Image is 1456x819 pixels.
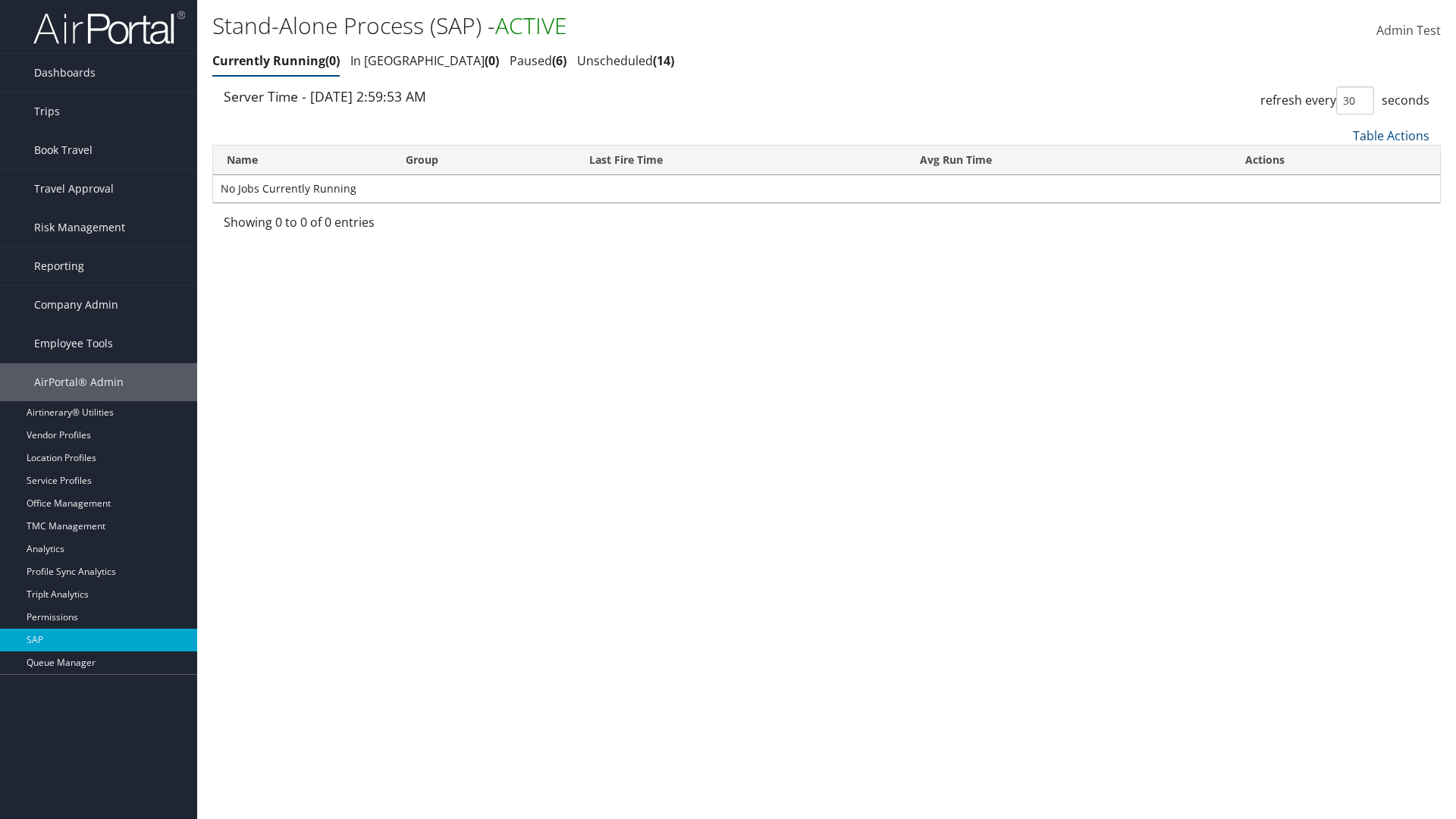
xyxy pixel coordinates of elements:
[34,247,84,285] span: Reporting
[1376,8,1441,55] a: Admin Test
[350,52,499,69] a: In [GEOGRAPHIC_DATA]0
[325,52,340,69] span: 0
[653,52,674,69] span: 14
[34,286,118,324] span: Company Admin
[576,146,906,175] th: Last Fire Time: activate to sort column ascending
[1353,127,1429,144] a: Table Actions
[213,175,1440,202] td: No Jobs Currently Running
[224,213,508,239] div: Showing 0 to 0 of 0 entries
[212,10,1031,42] h1: Stand-Alone Process (SAP) -
[495,10,567,41] span: ACTIVE
[485,52,499,69] span: 0
[1260,92,1336,108] span: refresh every
[1382,92,1429,108] span: seconds
[34,363,124,401] span: AirPortal® Admin
[34,170,114,208] span: Travel Approval
[34,209,125,246] span: Risk Management
[224,86,815,106] div: Server Time - [DATE] 2:59:53 AM
[510,52,566,69] a: Paused6
[577,52,674,69] a: Unscheduled14
[33,10,185,45] img: airportal-logo.png
[34,54,96,92] span: Dashboards
[34,131,93,169] span: Book Travel
[34,325,113,362] span: Employee Tools
[212,52,340,69] a: Currently Running0
[552,52,566,69] span: 6
[392,146,576,175] th: Group: activate to sort column ascending
[1376,22,1441,39] span: Admin Test
[906,146,1232,175] th: Avg Run Time: activate to sort column ascending
[34,93,60,130] span: Trips
[1232,146,1440,175] th: Actions
[213,146,392,175] th: Name: activate to sort column ascending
